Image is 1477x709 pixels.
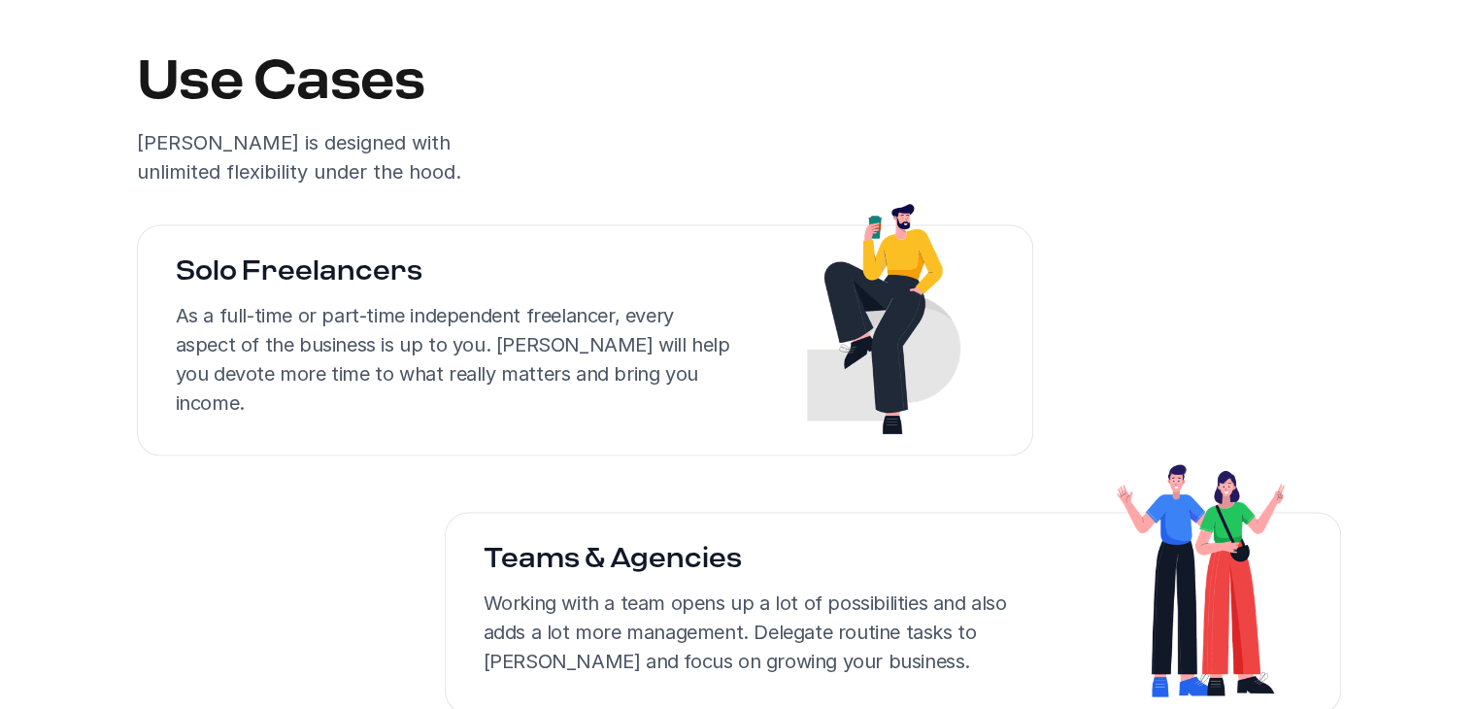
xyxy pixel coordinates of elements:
p: Working with a team opens up a lot of possibilities and also adds a lot more management. Delegate... [484,589,1045,676]
h3: Teams & Agencies [484,544,1045,577]
h2: Use Cases [137,52,425,113]
h3: Solo Freelancers [176,256,737,289]
p: As a full-time or part-time independent freelancer, every aspect of the business is up to you. [P... [176,301,737,418]
p: [PERSON_NAME] is designed with unlimited flexibility under the hood. [137,128,515,186]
